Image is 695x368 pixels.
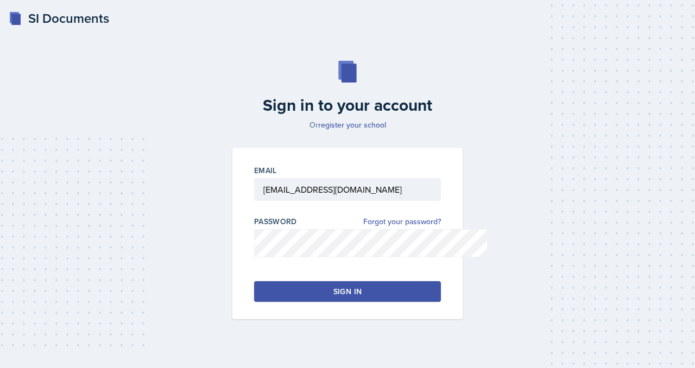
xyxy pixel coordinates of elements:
[363,216,441,227] a: Forgot your password?
[226,96,469,115] h2: Sign in to your account
[9,9,109,28] a: SI Documents
[333,286,362,297] div: Sign in
[254,281,441,302] button: Sign in
[318,119,386,130] a: register your school
[254,178,441,201] input: Email
[226,119,469,130] p: Or
[254,165,277,176] label: Email
[254,216,297,227] label: Password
